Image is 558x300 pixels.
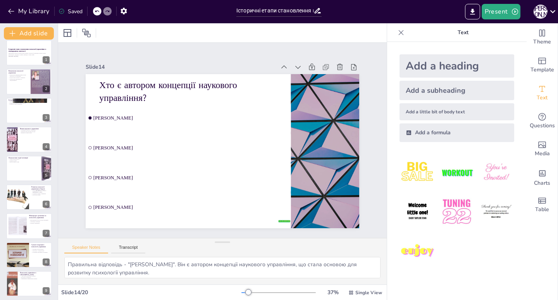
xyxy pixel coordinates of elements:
[9,53,50,55] p: Презентація охоплює ключові етапи розвитку психології управління, аналізує вплив міжнародних тенд...
[31,194,50,196] p: Культурні впливи
[355,290,382,296] span: Single View
[9,55,50,57] p: Generated with [URL]
[31,244,50,248] p: Сучасні тенденції в психології управління
[29,220,50,221] p: Впровадження психологічних принципів
[43,85,50,92] div: 2
[43,143,50,150] div: 4
[94,118,286,164] span: [PERSON_NAME]
[20,272,50,276] p: Психологія управління в [GEOGRAPHIC_DATA]
[439,194,475,230] img: 5.jpeg
[527,191,558,219] div: Add a table
[6,98,52,123] div: 3
[236,5,313,16] input: Insert title
[6,69,52,94] div: 2
[400,103,514,120] div: Add a little bit of body text
[20,128,50,130] p: Вплив наукового управління
[400,123,514,142] div: Add a formula
[20,132,50,134] p: Вплив на сучасні теорії
[64,245,108,253] button: Speaker Notes
[537,94,548,102] span: Text
[31,186,50,190] p: Розвиток психології управління в Європі
[9,160,38,161] p: Ієрархія потреб
[111,245,146,253] button: Transcript
[400,233,436,269] img: 7.jpeg
[530,66,554,74] span: Template
[400,154,436,191] img: 1.jpeg
[482,4,520,19] button: Present
[9,158,38,160] p: Теорія потреб Маслоу
[103,36,290,83] div: Slide 14
[20,275,50,277] p: Адаптація міжнародних практик
[534,179,550,187] span: Charts
[9,69,27,74] p: Визначення психології управління
[43,172,50,179] div: 5
[20,131,50,132] p: Використання наукових методів
[43,258,50,265] div: 8
[109,54,289,116] p: Хто є автором концепції наукового управління?
[20,277,50,278] p: Культурні особливості
[6,242,52,268] div: 8
[6,40,52,66] div: 1
[4,27,54,40] button: Add slide
[530,121,555,130] span: Questions
[6,127,52,152] div: 4
[478,154,514,191] img: 3.jpeg
[20,278,50,280] p: Покращення управлінських практик
[9,156,38,159] p: Психологічні теорії мотивації
[527,23,558,51] div: Change the overall theme
[535,205,549,214] span: Table
[64,257,381,278] textarea: Правильна відповідь - "[PERSON_NAME]". Він є автором концепції наукового управління, що стала осн...
[82,28,91,38] span: Position
[6,184,52,210] div: 6
[31,248,50,250] p: Емоційна інтелігентність
[61,289,241,296] div: Slide 14 / 20
[43,230,50,237] div: 7
[439,154,475,191] img: 2.jpeg
[43,287,50,294] div: 9
[31,190,50,193] p: Вклад [GEOGRAPHIC_DATA] та [GEOGRAPHIC_DATA]
[9,102,50,104] p: Вплив умов праці на продуктивність
[9,78,27,81] p: Зв'язок між психологією та продуктивністю
[82,176,274,222] span: [PERSON_NAME]
[9,74,27,77] p: Психологія управління вивчає вплив психології на управління
[43,56,50,63] div: 1
[535,149,550,158] span: Media
[29,215,50,219] p: Міжнародні організації та психологія управління
[527,79,558,107] div: Add text boxes
[478,194,514,230] img: 6.jpeg
[6,156,52,181] div: 5
[400,81,514,100] div: Add a subheading
[29,221,50,223] p: Співпраця в командах
[533,38,551,46] span: Theme
[31,193,50,194] p: Соціальні аспекти управління
[527,107,558,135] div: Get real-time input from your audience
[9,48,46,52] strong: Історичні етапи становлення психології управління в міжнародному контексті
[61,27,74,39] div: Layout
[527,135,558,163] div: Add images, graphics, shapes or video
[9,77,27,78] p: Психологічні аспекти в управлінні
[6,271,52,297] div: 9
[407,23,519,42] p: Text
[400,194,436,230] img: 4.jpeg
[534,5,548,19] div: Я [PERSON_NAME]
[9,161,38,163] p: Внесок інших теорій
[88,147,280,193] span: [PERSON_NAME]
[465,4,480,19] button: Export to PowerPoint
[31,250,50,251] p: Взаємодія з працівниками
[324,289,342,296] div: 37 %
[43,201,50,208] div: 6
[59,8,83,15] div: Saved
[43,114,50,121] div: 3
[31,251,50,253] p: Позитивна атмосфера в колективі
[400,54,514,78] div: Add a heading
[534,4,548,19] button: Я [PERSON_NAME]
[100,89,293,135] span: [PERSON_NAME]
[9,101,50,102] p: Початок досліджень у 20 столітті
[9,104,50,105] p: Розвиток теорій управління
[6,5,53,17] button: My Library
[6,213,52,239] div: 7
[527,163,558,191] div: Add charts and graphs
[527,51,558,79] div: Add ready made slides
[20,130,50,131] p: Концепція наукового управління
[9,99,50,101] p: Історичні корені психології управління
